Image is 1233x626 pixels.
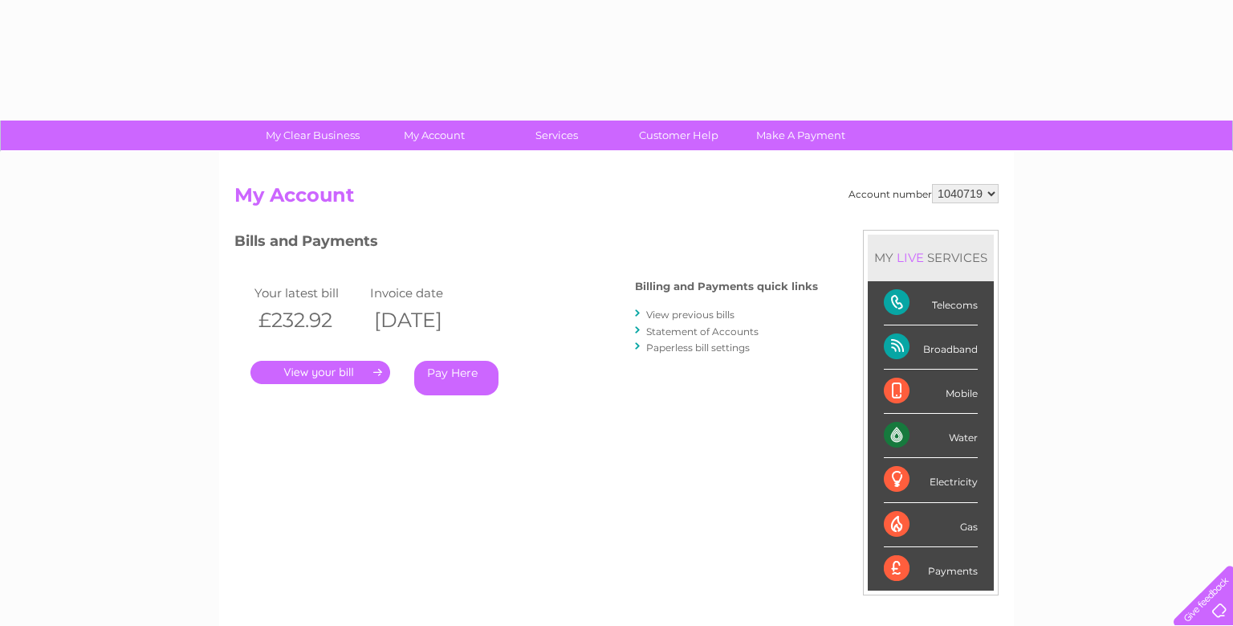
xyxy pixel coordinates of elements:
[884,281,978,325] div: Telecoms
[884,547,978,591] div: Payments
[234,184,999,215] h2: My Account
[884,503,978,547] div: Gas
[612,121,745,150] a: Customer Help
[250,282,366,304] td: Your latest bill
[884,414,978,458] div: Water
[646,342,750,354] a: Paperless bill settings
[848,184,999,203] div: Account number
[646,309,735,321] a: View previous bills
[234,230,818,258] h3: Bills and Payments
[250,304,366,337] th: £232.92
[868,235,994,280] div: MY SERVICES
[635,280,818,293] h4: Billing and Payments quick links
[368,121,501,150] a: My Account
[884,325,978,370] div: Broadband
[414,361,498,395] a: Pay Here
[490,121,623,150] a: Services
[893,250,927,265] div: LIVE
[884,458,978,502] div: Electricity
[246,121,379,150] a: My Clear Business
[250,361,390,384] a: .
[646,325,759,338] a: Statement of Accounts
[884,370,978,414] div: Mobile
[735,121,867,150] a: Make A Payment
[366,282,482,304] td: Invoice date
[366,304,482,337] th: [DATE]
